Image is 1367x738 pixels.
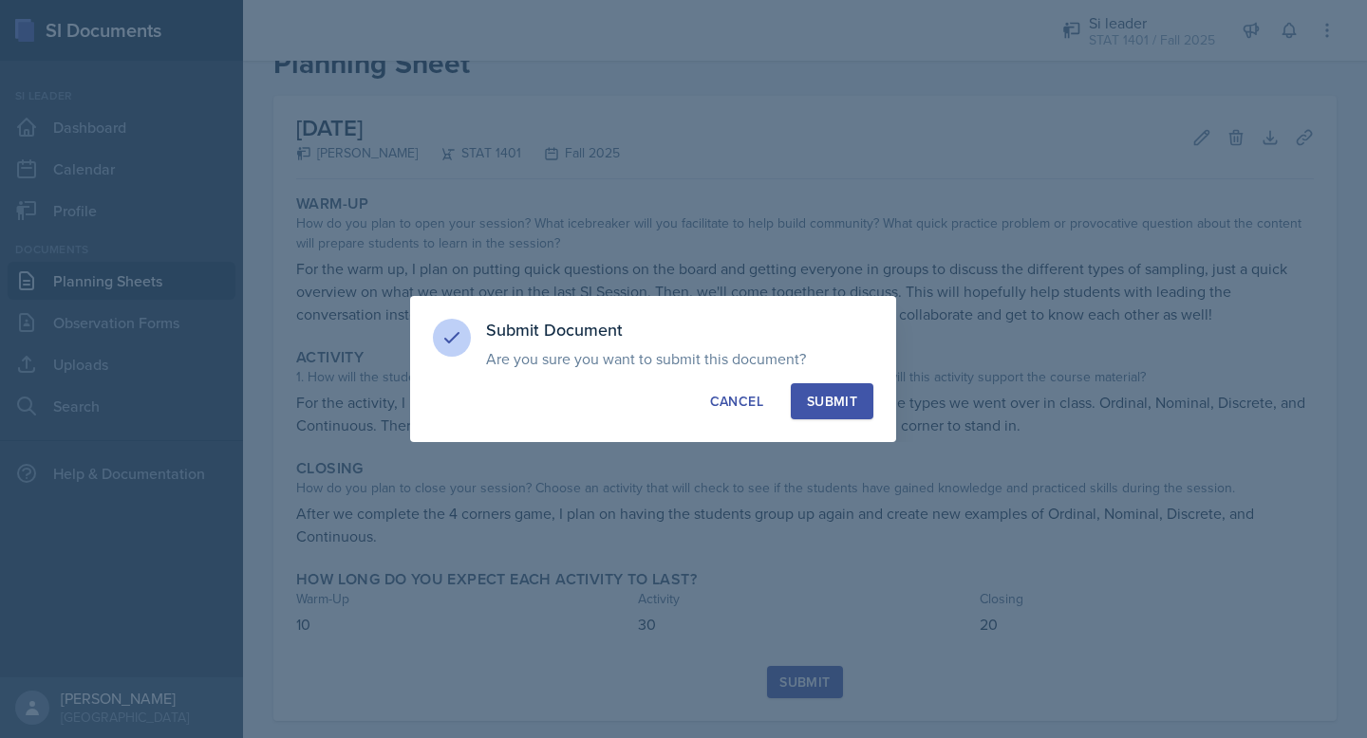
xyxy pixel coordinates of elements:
p: Are you sure you want to submit this document? [486,349,873,368]
div: Submit [807,392,857,411]
h3: Submit Document [486,319,873,341]
div: Cancel [710,392,763,411]
button: Cancel [694,383,779,419]
button: Submit [791,383,873,419]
